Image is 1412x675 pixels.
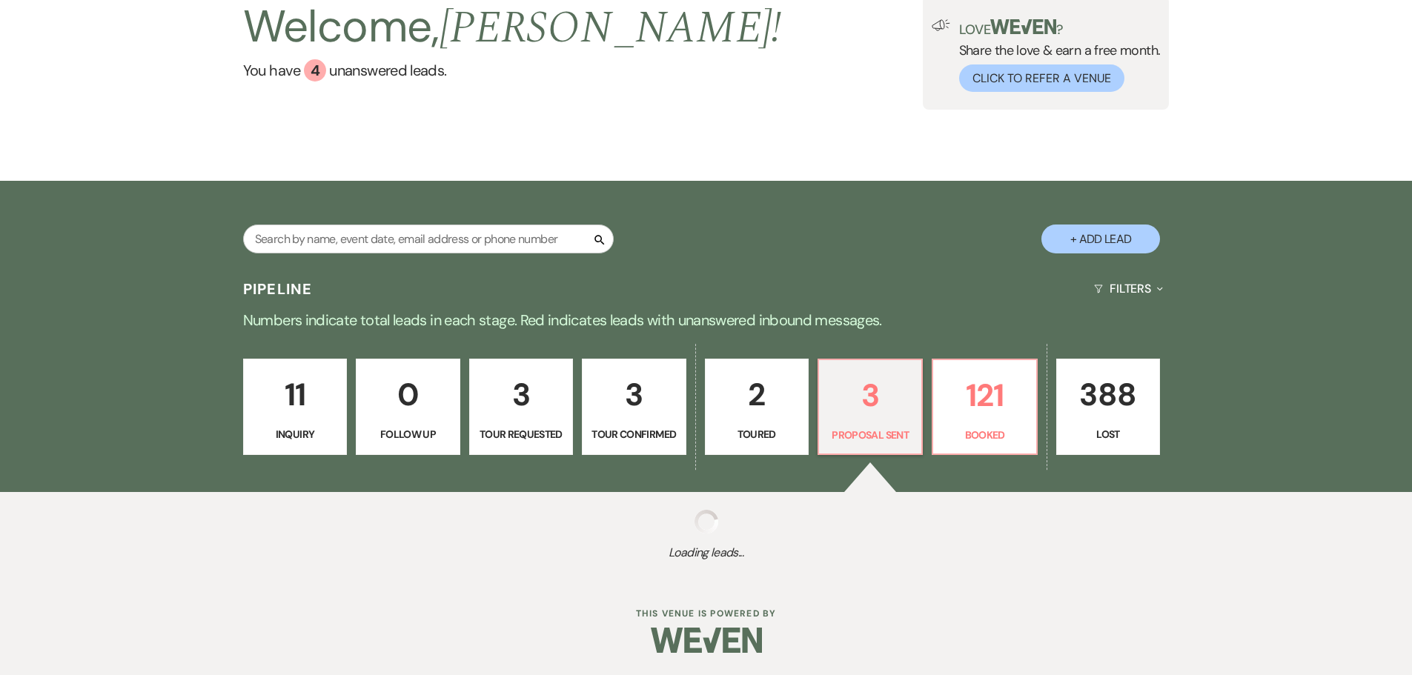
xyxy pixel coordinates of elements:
[695,510,718,533] img: loading spinner
[243,59,782,82] a: You have 4 unanswered leads.
[1056,359,1160,455] a: 388Lost
[705,359,809,455] a: 2Toured
[243,359,347,455] a: 11Inquiry
[479,370,563,419] p: 3
[365,426,450,442] p: Follow Up
[828,427,912,443] p: Proposal Sent
[591,370,676,419] p: 3
[818,359,923,455] a: 3Proposal Sent
[253,370,337,419] p: 11
[356,359,460,455] a: 0Follow Up
[1066,426,1150,442] p: Lost
[959,64,1124,92] button: Click to Refer a Venue
[959,19,1161,36] p: Love ?
[365,370,450,419] p: 0
[1041,225,1160,253] button: + Add Lead
[990,19,1056,34] img: weven-logo-green.svg
[253,426,337,442] p: Inquiry
[715,370,799,419] p: 2
[304,59,326,82] div: 4
[469,359,573,455] a: 3Tour Requested
[591,426,676,442] p: Tour Confirmed
[1066,370,1150,419] p: 388
[243,225,614,253] input: Search by name, event date, email address or phone number
[828,370,912,420] p: 3
[950,19,1161,92] div: Share the love & earn a free month.
[651,614,762,666] img: Weven Logo
[479,426,563,442] p: Tour Requested
[582,359,686,455] a: 3Tour Confirmed
[942,370,1027,420] p: 121
[70,544,1342,562] span: Loading leads...
[173,308,1240,332] p: Numbers indicate total leads in each stage. Red indicates leads with unanswered inbound messages.
[1088,269,1169,308] button: Filters
[243,279,313,299] h3: Pipeline
[942,427,1027,443] p: Booked
[715,426,799,442] p: Toured
[932,359,1037,455] a: 121Booked
[932,19,950,31] img: loud-speaker-illustration.svg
